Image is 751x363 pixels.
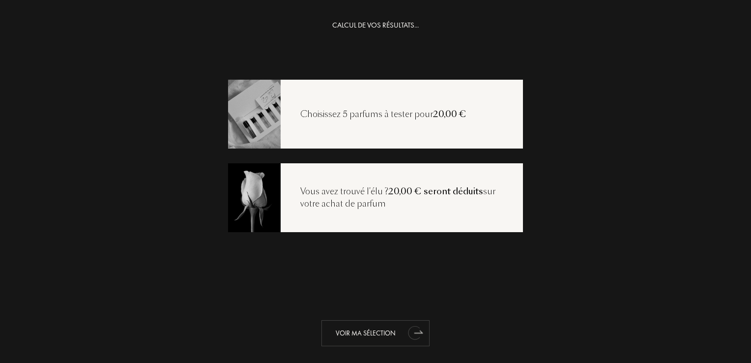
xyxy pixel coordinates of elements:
[228,162,281,233] img: recoload3.png
[228,78,281,149] img: recoload1.png
[433,108,466,120] span: 20,00 €
[281,108,486,121] div: Choisissez 5 parfums à tester pour
[332,20,419,31] div: CALCUL DE VOS RÉSULTATS...
[321,320,430,346] div: Voir ma sélection
[388,185,483,197] span: 20,00 € seront déduits
[405,323,425,342] div: animation
[281,185,523,211] div: Vous avez trouvé l'élu ? sur votre achat de parfum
